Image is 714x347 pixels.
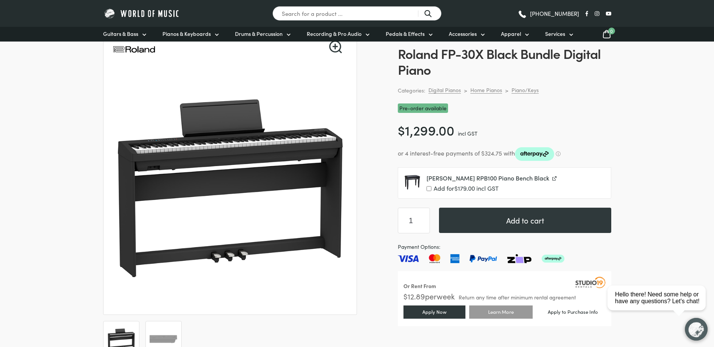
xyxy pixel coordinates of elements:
input: Add for$179.00 incl GST [427,186,431,191]
span: per week [425,291,455,301]
a: View full-screen image gallery [329,40,342,53]
span: 0 [608,28,615,34]
label: Add for [427,185,605,192]
span: Return any time after minimum rental agreement [459,295,576,300]
img: Pay with Master card, Visa, American Express and Paypal [398,254,564,263]
span: Apparel [501,30,521,38]
span: Pedals & Effects [386,30,425,38]
img: Roland [113,28,156,71]
span: Recording & Pro Audio [307,30,362,38]
bdi: 1,299.00 [398,120,454,139]
img: Studio19 Rentals [575,277,606,288]
a: Digital Pianos [428,86,461,94]
span: $ [398,120,405,139]
span: incl GST [458,130,478,137]
span: incl GST [476,184,499,192]
div: Or Rent From [403,282,436,290]
input: Product quantity [398,208,430,233]
span: $ 12.89 [403,291,425,301]
a: Learn More [469,305,533,319]
span: Accessories [449,30,477,38]
span: Pianos & Keyboards [162,30,211,38]
a: Piano/Keys [512,86,539,94]
img: Roland-RPB100-Piano-Bench-Black [404,174,420,190]
div: > [464,87,467,94]
iframe: Chat with our support team [604,264,714,347]
img: World of Music [103,8,181,19]
span: Pre-order available [398,103,448,113]
h1: Roland FP-30X Black Bundle Digital Piano [398,45,611,77]
span: Payment Options: [398,242,611,251]
div: > [505,87,508,94]
span: [PHONE_NUMBER] [530,11,579,16]
a: Home Pianos [470,86,502,94]
button: Add to cart [439,208,611,233]
span: Services [545,30,565,38]
span: [PERSON_NAME] RPB100 Piano Bench Black [427,174,549,182]
span: Drums & Percussion [235,30,283,38]
span: Categories: [398,86,425,95]
a: [PHONE_NUMBER] [518,8,579,19]
span: $ [454,184,458,192]
a: Apply Now [403,305,465,319]
input: Search for a product ... [272,6,442,21]
span: 179.00 [454,184,475,192]
a: Apply to Purchase Info [536,306,609,318]
span: Guitars & Bass [103,30,138,38]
